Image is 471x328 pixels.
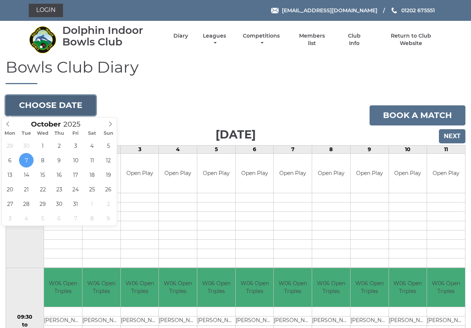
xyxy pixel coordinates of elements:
[342,32,367,47] a: Club Info
[52,153,66,168] span: October 9, 2025
[236,316,274,326] td: [PERSON_NAME]
[35,131,51,136] span: Wed
[35,138,50,153] span: October 1, 2025
[197,146,236,154] td: 5
[197,154,235,193] td: Open Play
[100,131,117,136] span: Sun
[19,211,34,226] span: November 4, 2025
[3,153,17,168] span: October 6, 2025
[19,138,34,153] span: September 30, 2025
[274,316,312,326] td: [PERSON_NAME]
[271,8,279,13] img: Email
[35,153,50,168] span: October 8, 2025
[235,146,274,154] td: 6
[121,316,159,326] td: [PERSON_NAME]
[101,138,116,153] span: October 5, 2025
[68,211,83,226] span: November 7, 2025
[201,32,228,47] a: Leagues
[427,154,465,193] td: Open Play
[159,146,197,154] td: 4
[19,182,34,197] span: October 21, 2025
[101,168,116,182] span: October 19, 2025
[85,182,99,197] span: October 25, 2025
[84,131,100,136] span: Sat
[389,154,427,193] td: Open Play
[159,154,197,193] td: Open Play
[389,316,427,326] td: [PERSON_NAME]
[159,316,197,326] td: [PERSON_NAME]
[52,182,66,197] span: October 23, 2025
[389,146,427,154] td: 10
[271,6,377,15] a: Email [EMAIL_ADDRESS][DOMAIN_NAME]
[52,197,66,211] span: October 30, 2025
[159,268,197,307] td: W06 Open Triples
[29,4,63,17] a: Login
[197,316,235,326] td: [PERSON_NAME]
[68,153,83,168] span: October 10, 2025
[121,154,159,193] td: Open Play
[173,32,188,39] a: Diary
[236,268,274,307] td: W06 Open Triples
[85,153,99,168] span: October 11, 2025
[312,316,350,326] td: [PERSON_NAME]
[274,154,312,193] td: Open Play
[2,131,18,136] span: Mon
[44,316,82,326] td: [PERSON_NAME]
[6,95,96,115] button: Choose date
[427,268,465,307] td: W06 Open Triples
[29,26,57,54] img: Dolphin Indoor Bowls Club
[68,138,83,153] span: October 3, 2025
[351,268,389,307] td: W06 Open Triples
[379,32,442,47] a: Return to Club Website
[19,153,34,168] span: October 7, 2025
[101,153,116,168] span: October 12, 2025
[19,168,34,182] span: October 14, 2025
[197,268,235,307] td: W06 Open Triples
[312,268,350,307] td: W06 Open Triples
[51,131,67,136] span: Thu
[101,182,116,197] span: October 26, 2025
[52,138,66,153] span: October 2, 2025
[85,168,99,182] span: October 18, 2025
[295,32,329,47] a: Members list
[274,268,312,307] td: W06 Open Triples
[35,182,50,197] span: October 22, 2025
[439,129,465,143] input: Next
[19,197,34,211] span: October 28, 2025
[85,211,99,226] span: November 8, 2025
[427,316,465,326] td: [PERSON_NAME]
[101,211,116,226] span: November 9, 2025
[3,168,17,182] span: October 13, 2025
[3,197,17,211] span: October 27, 2025
[52,211,66,226] span: November 6, 2025
[35,211,50,226] span: November 5, 2025
[85,197,99,211] span: November 1, 2025
[350,146,389,154] td: 9
[62,25,160,48] div: Dolphin Indoor Bowls Club
[52,168,66,182] span: October 16, 2025
[427,146,465,154] td: 11
[236,154,274,193] td: Open Play
[401,7,435,14] span: 01202 675551
[390,6,435,15] a: Phone us 01202 675551
[67,131,84,136] span: Fri
[82,316,120,326] td: [PERSON_NAME]
[68,182,83,197] span: October 24, 2025
[120,146,159,154] td: 3
[351,316,389,326] td: [PERSON_NAME]
[3,211,17,226] span: November 3, 2025
[351,154,389,193] td: Open Play
[389,268,427,307] td: W06 Open Triples
[31,121,61,128] span: Scroll to increment
[312,146,351,154] td: 8
[282,7,377,14] span: [EMAIL_ADDRESS][DOMAIN_NAME]
[392,7,397,13] img: Phone us
[121,268,159,307] td: W06 Open Triples
[35,168,50,182] span: October 15, 2025
[241,32,282,47] a: Competitions
[82,268,120,307] td: W06 Open Triples
[61,120,90,128] input: Scroll to increment
[6,58,465,84] h1: Bowls Club Diary
[3,182,17,197] span: October 20, 2025
[35,197,50,211] span: October 29, 2025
